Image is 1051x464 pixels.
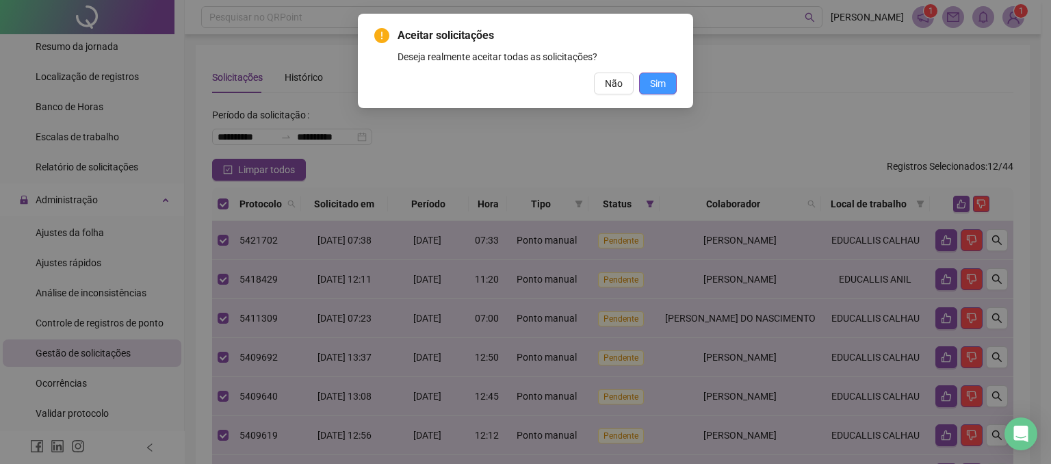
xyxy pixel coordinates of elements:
button: Não [594,73,634,94]
div: Deseja realmente aceitar todas as solicitações? [398,49,677,64]
div: Open Intercom Messenger [1004,417,1037,450]
button: Sim [639,73,677,94]
span: Aceitar solicitações [398,27,677,44]
span: Sim [650,76,666,91]
span: Não [605,76,623,91]
span: exclamation-circle [374,28,389,43]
